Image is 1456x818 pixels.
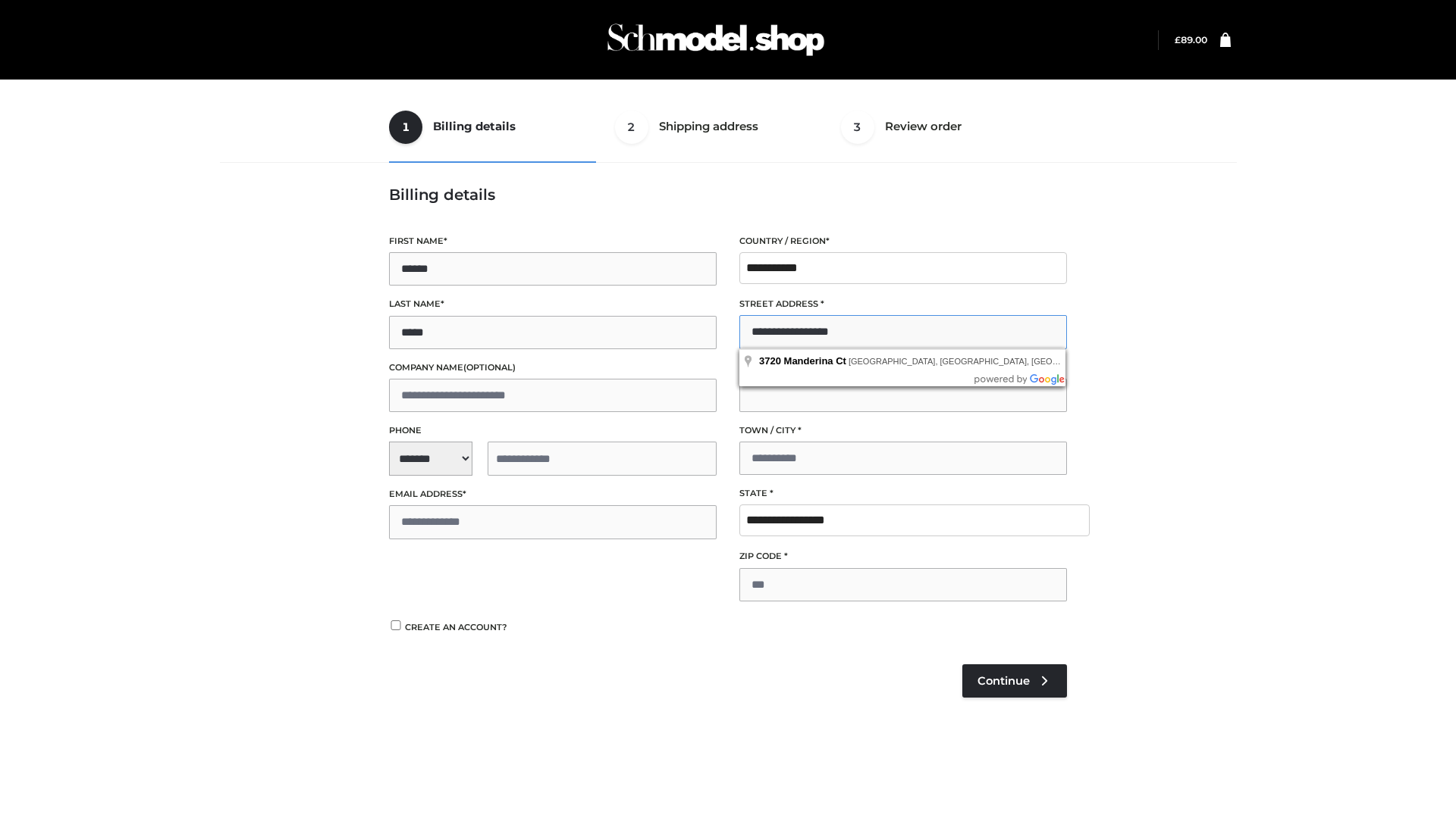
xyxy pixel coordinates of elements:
[389,186,1067,204] h3: Billing details
[739,423,1067,438] label: Town / City
[739,549,1067,564] label: ZIP Code
[739,486,1067,501] label: State
[784,355,846,367] span: Manderina Ct
[389,234,717,248] label: First name
[389,487,717,501] label: Email address
[1175,34,1207,45] a: £89.00
[389,361,717,375] label: Company name
[759,355,781,367] span: 3720
[602,10,830,70] img: Schmodel Admin 964
[405,622,507,632] span: Create an account?
[463,362,516,373] span: (optional)
[849,357,1119,366] span: [GEOGRAPHIC_DATA], [GEOGRAPHIC_DATA], [GEOGRAPHIC_DATA]
[739,297,1067,311] label: Street address
[1175,34,1207,45] bdi: 89.00
[389,423,717,438] label: Phone
[389,297,717,311] label: Last name
[962,664,1067,698] a: Continue
[739,234,1067,248] label: Country / Region
[389,620,403,630] input: Create an account?
[977,674,1030,688] span: Continue
[1175,34,1181,45] span: £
